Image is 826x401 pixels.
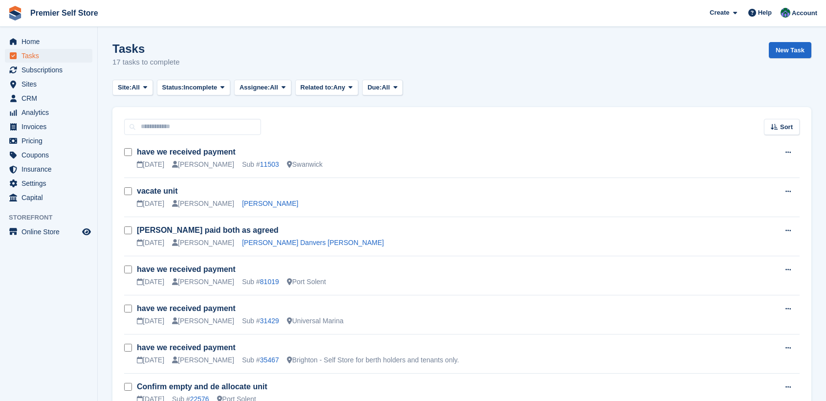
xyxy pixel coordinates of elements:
span: Sort [780,122,793,132]
p: 17 tasks to complete [112,57,180,68]
div: Port Solent [287,277,326,287]
div: Universal Marina [287,316,344,326]
span: Insurance [22,162,80,176]
span: All [270,83,278,92]
a: 35467 [260,356,279,364]
span: Settings [22,177,80,190]
div: [PERSON_NAME] [172,159,234,170]
span: Any [333,83,346,92]
div: Swanwick [287,159,323,170]
a: menu [5,106,92,119]
div: Sub # [242,277,279,287]
div: [DATE] [137,355,164,365]
div: [PERSON_NAME] [172,238,234,248]
div: [DATE] [137,159,164,170]
a: have we received payment [137,265,236,273]
div: [DATE] [137,316,164,326]
a: 31429 [260,317,279,325]
span: Home [22,35,80,48]
span: Due: [368,83,382,92]
a: menu [5,162,92,176]
div: [PERSON_NAME] [172,316,234,326]
a: vacate unit [137,187,178,195]
span: CRM [22,91,80,105]
a: Confirm empty and de allocate unit [137,382,267,391]
div: [DATE] [137,199,164,209]
span: Subscriptions [22,63,80,77]
span: Help [758,8,772,18]
a: Preview store [81,226,92,238]
div: Sub # [242,316,279,326]
span: Invoices [22,120,80,134]
a: menu [5,134,92,148]
span: Sites [22,77,80,91]
a: [PERSON_NAME] [242,200,298,207]
a: menu [5,148,92,162]
a: menu [5,120,92,134]
div: [DATE] [137,238,164,248]
button: Assignee: All [234,80,291,96]
div: [PERSON_NAME] [172,355,234,365]
div: [PERSON_NAME] [172,199,234,209]
span: Related to: [301,83,333,92]
div: Brighton - Self Store for berth holders and tenants only. [287,355,459,365]
a: 11503 [260,160,279,168]
span: Assignee: [239,83,270,92]
span: Online Store [22,225,80,239]
button: Due: All [362,80,403,96]
a: menu [5,77,92,91]
span: Account [792,8,817,18]
div: [DATE] [137,277,164,287]
a: have we received payment [137,148,236,156]
span: Capital [22,191,80,204]
span: Coupons [22,148,80,162]
a: New Task [769,42,811,58]
span: Pricing [22,134,80,148]
div: [PERSON_NAME] [172,277,234,287]
img: stora-icon-8386f47178a22dfd0bd8f6a31ec36ba5ce8667c1dd55bd0f319d3a0aa187defe.svg [8,6,22,21]
span: Incomplete [184,83,217,92]
span: Tasks [22,49,80,63]
button: Related to: Any [295,80,358,96]
button: Status: Incomplete [157,80,230,96]
span: All [131,83,140,92]
span: Analytics [22,106,80,119]
a: menu [5,35,92,48]
span: Status: [162,83,184,92]
a: [PERSON_NAME] Danvers [PERSON_NAME] [242,239,384,246]
a: menu [5,91,92,105]
span: All [382,83,390,92]
h1: Tasks [112,42,180,55]
a: menu [5,63,92,77]
a: have we received payment [137,304,236,312]
a: have we received payment [137,343,236,352]
a: [PERSON_NAME] paid both as agreed [137,226,279,234]
span: Site: [118,83,131,92]
div: Sub # [242,159,279,170]
a: menu [5,49,92,63]
a: menu [5,177,92,190]
a: Premier Self Store [26,5,102,21]
img: Jo Granger [781,8,790,18]
span: Storefront [9,213,97,223]
span: Create [710,8,729,18]
a: 81019 [260,278,279,286]
button: Site: All [112,80,153,96]
div: Sub # [242,355,279,365]
a: menu [5,191,92,204]
a: menu [5,225,92,239]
